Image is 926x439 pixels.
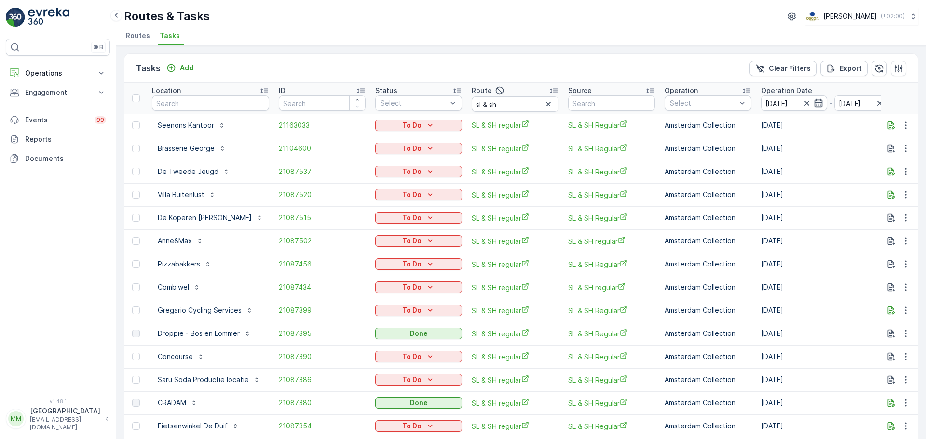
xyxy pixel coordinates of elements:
td: Amsterdam Collection [660,391,756,414]
a: Events99 [6,110,110,130]
a: SL & SH regular [472,167,558,177]
a: SL & SH Regular [568,329,655,339]
button: De Koperen [PERSON_NAME] [152,210,269,226]
p: Droppie - Bos en Lommer [158,329,240,338]
td: [DATE] [756,137,905,160]
td: Amsterdam Collection [660,160,756,183]
p: Select [670,98,736,108]
td: [DATE] [756,414,905,438]
td: Amsterdam Collection [660,414,756,438]
button: Anne&Max [152,233,209,249]
input: Search [568,95,655,111]
p: To Do [402,421,422,431]
p: To Do [402,375,422,385]
p: Brasserie George [158,144,215,153]
p: De Koperen [PERSON_NAME] [158,213,252,223]
td: [DATE] [756,391,905,414]
span: 21087386 [279,375,366,385]
a: SL & SH Regular [568,167,655,177]
span: 21087399 [279,306,366,315]
button: To Do [375,281,462,293]
button: To Do [375,189,462,200]
img: logo [6,8,25,27]
a: 21087537 [279,167,366,176]
p: Operations [25,68,91,78]
span: SL & SH regular [472,398,558,408]
button: To Do [375,166,462,177]
p: Events [25,115,89,125]
p: ( +02:00 ) [881,13,905,20]
p: To Do [402,167,422,176]
p: Done [410,329,428,338]
td: [DATE] [756,299,905,322]
p: Done [410,398,428,408]
button: To Do [375,120,462,131]
input: dd/mm/yyyy [834,95,900,111]
div: Toggle Row Selected [132,283,140,291]
td: [DATE] [756,160,905,183]
span: SL & SH Regular [568,190,655,200]
p: Engagement [25,88,91,97]
a: SL & SH Regular [568,120,655,130]
p: Concourse [158,352,193,361]
span: SL & SH regular [472,282,558,293]
button: Clear Filters [749,61,817,76]
div: Toggle Row Selected [132,121,140,129]
a: 21104600 [279,144,366,153]
a: SL & SH regular [472,120,558,130]
span: 21087520 [279,190,366,200]
a: SL & SH regular [472,236,558,246]
button: To Do [375,235,462,247]
button: To Do [375,258,462,270]
p: Status [375,86,397,95]
a: SL & SH Regular [568,259,655,269]
td: Amsterdam Collection [660,114,756,137]
p: Seenons Kantoor [158,120,214,130]
img: basis-logo_rgb2x.png [805,11,819,22]
a: SL & SH regular [472,352,558,362]
p: 99 [96,116,104,124]
span: 21087395 [279,329,366,338]
p: Tasks [136,62,161,75]
span: SL & SH Regular [568,398,655,408]
div: Toggle Row Selected [132,399,140,407]
a: 21087380 [279,398,366,408]
div: Toggle Row Selected [132,168,140,175]
p: To Do [402,282,422,292]
td: [DATE] [756,114,905,137]
p: Routes & Tasks [124,9,210,24]
a: SL & SH regular [568,282,655,293]
td: [DATE] [756,183,905,206]
div: Toggle Row Selected [132,376,140,384]
div: Toggle Row Selected [132,422,140,430]
span: 21087434 [279,282,366,292]
span: SL & SH regular [472,259,558,269]
a: SL & SH regular [472,375,558,385]
p: To Do [402,236,422,246]
td: Amsterdam Collection [660,276,756,299]
button: Concourse [152,349,210,364]
td: [DATE] [756,345,905,368]
button: Saru Soda Productie locatie [152,372,266,387]
button: Add [163,62,197,74]
span: SL & SH Regular [568,213,655,223]
p: Location [152,86,181,95]
div: Toggle Row Selected [132,214,140,222]
td: [DATE] [756,276,905,299]
button: Combiwel [152,279,206,295]
p: To Do [402,190,422,200]
p: Saru Soda Productie locatie [158,375,249,385]
span: SL & SH regular [472,329,558,339]
td: [DATE] [756,368,905,391]
span: SL & SH Regular [568,352,655,362]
